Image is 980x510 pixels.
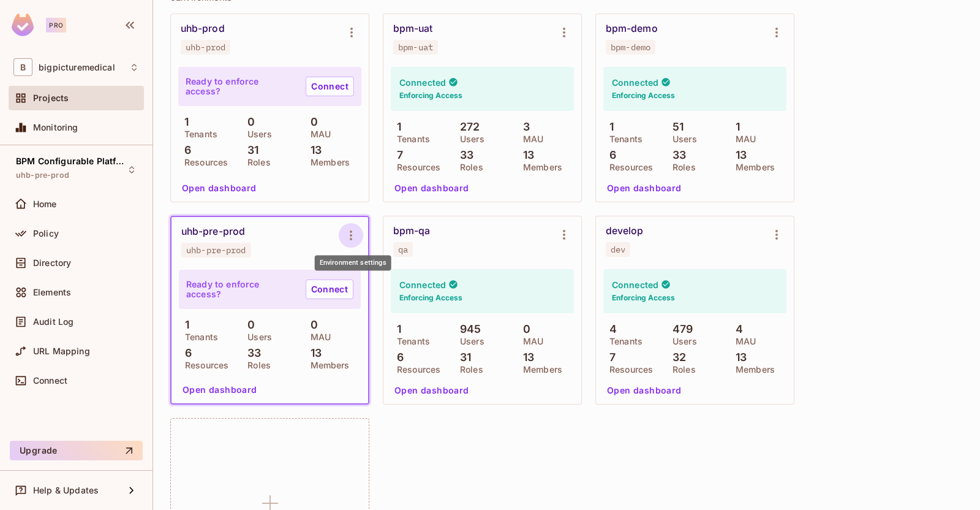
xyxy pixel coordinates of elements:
p: 13 [304,144,322,156]
p: 33 [241,347,261,359]
span: Home [33,199,57,209]
p: Users [454,134,484,144]
p: Members [517,365,562,375]
div: bpm-uat [398,42,433,52]
p: 13 [729,351,747,363]
p: 6 [603,149,616,161]
p: 1 [179,319,189,331]
span: Workspace: bigpicturemedical [39,63,115,72]
p: MAU [304,332,331,342]
p: Users [241,129,272,139]
div: uhb-prod [181,23,225,35]
h4: Connected [399,279,446,291]
button: Environment settings [764,223,789,247]
p: 0 [517,323,530,335]
p: Resources [179,360,228,370]
p: Roles [241,360,271,370]
p: MAU [517,134,543,144]
p: 33 [454,149,473,161]
h6: Enforcing Access [399,90,462,101]
p: 13 [517,351,534,363]
p: Users [666,337,697,346]
span: Connect [33,376,67,386]
p: 33 [666,149,686,161]
button: Open dashboard [390,178,474,198]
span: BPM Configurable Platform [16,156,126,166]
p: 31 [454,351,471,363]
p: Resources [178,158,228,167]
h4: Connected [399,77,446,88]
p: 13 [729,149,747,161]
p: 1 [729,121,740,133]
p: 0 [241,116,255,128]
div: bpm-uat [393,23,433,35]
p: Users [666,134,697,144]
p: 13 [304,347,322,359]
p: Roles [454,162,483,172]
span: uhb-pre-prod [16,170,69,180]
span: URL Mapping [33,346,90,356]
p: Tenants [391,337,430,346]
span: Audit Log [33,317,73,327]
button: Upgrade [10,441,143,460]
p: Members [729,162,775,172]
p: 7 [603,351,616,363]
span: Directory [33,258,71,268]
p: 0 [241,319,255,331]
span: Policy [33,229,59,238]
p: 1 [391,323,401,335]
div: dev [611,245,625,254]
p: 6 [178,144,191,156]
p: 945 [454,323,481,335]
div: develop [606,225,644,237]
span: B [13,58,32,76]
p: 6 [391,351,404,363]
p: Resources [603,162,653,172]
div: bpm-demo [606,23,658,35]
button: Open dashboard [602,178,687,198]
p: Users [454,337,484,346]
div: uhb-prod [186,42,225,52]
a: Connect [306,77,354,96]
p: MAU [517,337,543,346]
p: Roles [241,158,271,167]
p: 479 [666,323,693,335]
div: qa [398,245,408,254]
p: 7 [391,149,403,161]
h6: Enforcing Access [612,90,675,101]
p: Tenants [179,332,218,342]
p: Resources [391,162,440,172]
p: 1 [603,121,614,133]
p: 13 [517,149,534,161]
p: MAU [729,337,756,346]
p: Tenants [391,134,430,144]
p: MAU [729,134,756,144]
h4: Connected [612,279,658,291]
p: Resources [391,365,440,375]
h6: Enforcing Access [399,292,462,303]
img: SReyMgAAAABJRU5ErkJggg== [12,13,34,36]
span: Monitoring [33,123,78,132]
p: 3 [517,121,530,133]
p: 32 [666,351,686,363]
h6: Enforcing Access [612,292,675,303]
p: 1 [178,116,189,128]
button: Open dashboard [390,381,474,400]
p: Tenants [603,134,643,144]
a: Connect [306,280,353,299]
p: Tenants [178,129,217,139]
button: Environment settings [339,223,363,248]
p: Members [729,365,775,375]
p: Ready to enforce access? [186,77,296,96]
span: Help & Updates [33,485,99,495]
p: Ready to enforce access? [186,280,296,299]
p: 272 [454,121,480,133]
p: Roles [666,365,696,375]
p: 1 [391,121,401,133]
div: bpm-demo [611,42,650,52]
p: 4 [603,323,617,335]
p: Members [517,162,562,172]
p: Resources [603,365,653,375]
button: Environment settings [552,20,576,45]
p: MAU [304,129,331,139]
